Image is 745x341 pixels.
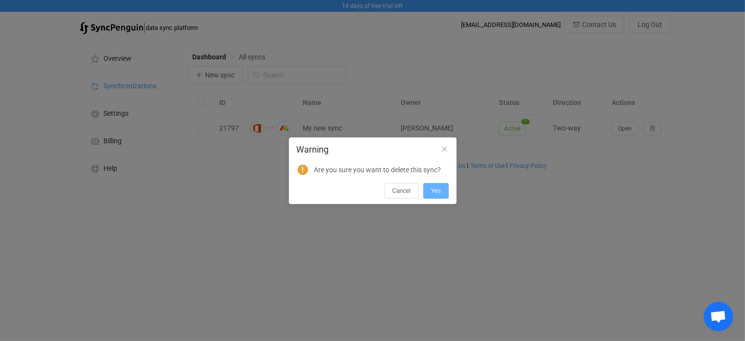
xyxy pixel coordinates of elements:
[314,164,443,176] p: Are you sure you want to delete this sync?
[423,183,449,199] button: Yes
[385,183,418,199] button: Cancel
[441,145,449,154] button: Close
[297,144,329,155] span: Warning
[431,187,441,194] span: Yes
[704,302,733,331] div: Open chat
[392,187,411,194] span: Cancel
